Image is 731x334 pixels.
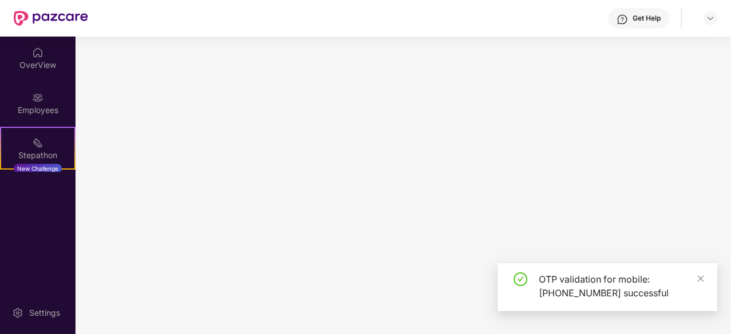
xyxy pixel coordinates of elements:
[32,137,43,148] img: svg+xml;base64,PHN2ZyB4bWxucz0iaHR0cDovL3d3dy53My5vcmcvMjAwMC9zdmciIHdpZHRoPSIyMSIgaGVpZ2h0PSIyMC...
[1,150,74,161] div: Stepathon
[26,307,63,319] div: Settings
[697,275,705,283] span: close
[14,11,88,26] img: New Pazcare Logo
[706,14,715,23] img: svg+xml;base64,PHN2ZyBpZD0iRHJvcGRvd24tMzJ4MzIiIHhtbG5zPSJodHRwOi8vd3d3LnczLm9yZy8yMDAwL3N2ZyIgd2...
[514,272,527,286] span: check-circle
[617,14,628,25] img: svg+xml;base64,PHN2ZyBpZD0iSGVscC0zMngzMiIgeG1sbnM9Imh0dHA6Ly93d3cudzMub3JnLzIwMDAvc3ZnIiB3aWR0aD...
[633,14,661,23] div: Get Help
[32,92,43,103] img: svg+xml;base64,PHN2ZyBpZD0iRW1wbG95ZWVzIiB4bWxucz0iaHR0cDovL3d3dy53My5vcmcvMjAwMC9zdmciIHdpZHRoPS...
[12,307,23,319] img: svg+xml;base64,PHN2ZyBpZD0iU2V0dGluZy0yMHgyMCIgeG1sbnM9Imh0dHA6Ly93d3cudzMub3JnLzIwMDAvc3ZnIiB3aW...
[539,272,704,300] div: OTP validation for mobile: [PHONE_NUMBER] successful
[14,164,62,173] div: New Challenge
[32,47,43,58] img: svg+xml;base64,PHN2ZyBpZD0iSG9tZSIgeG1sbnM9Imh0dHA6Ly93d3cudzMub3JnLzIwMDAvc3ZnIiB3aWR0aD0iMjAiIG...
